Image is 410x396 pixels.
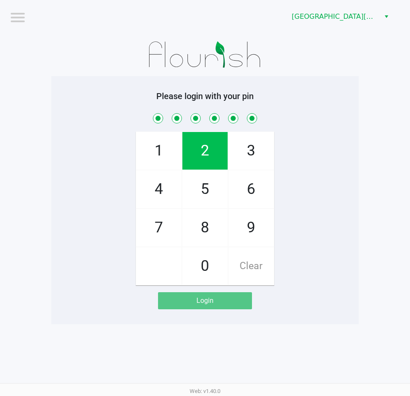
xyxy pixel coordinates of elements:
span: 1 [136,132,182,170]
span: 7 [136,209,182,246]
button: Select [380,9,392,24]
span: 0 [182,247,228,285]
span: Clear [228,247,274,285]
span: Web: v1.40.0 [190,388,220,394]
span: 9 [228,209,274,246]
span: 3 [228,132,274,170]
span: 8 [182,209,228,246]
span: 4 [136,170,182,208]
span: 5 [182,170,228,208]
span: [GEOGRAPHIC_DATA][PERSON_NAME] [292,12,375,22]
span: 6 [228,170,274,208]
span: 2 [182,132,228,170]
h5: Please login with your pin [58,91,352,101]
